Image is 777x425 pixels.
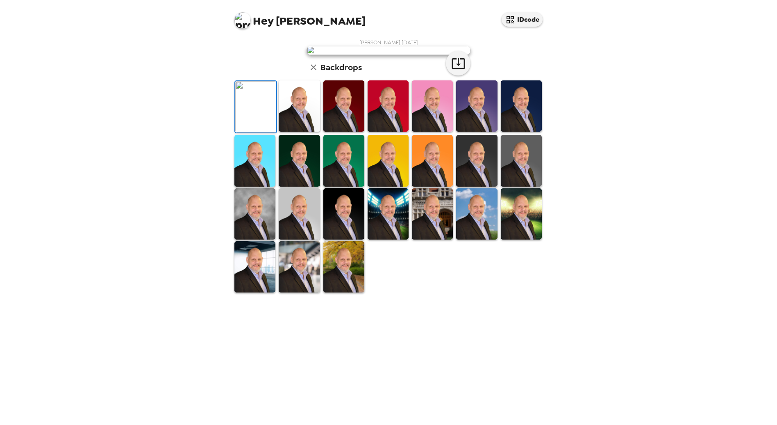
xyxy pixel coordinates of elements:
[359,39,418,46] span: [PERSON_NAME] , [DATE]
[234,8,366,27] span: [PERSON_NAME]
[307,46,470,55] img: user
[502,12,543,27] button: IDcode
[235,81,276,133] img: Original
[234,12,251,29] img: profile pic
[253,14,273,28] span: Hey
[320,61,362,74] h6: Backdrops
